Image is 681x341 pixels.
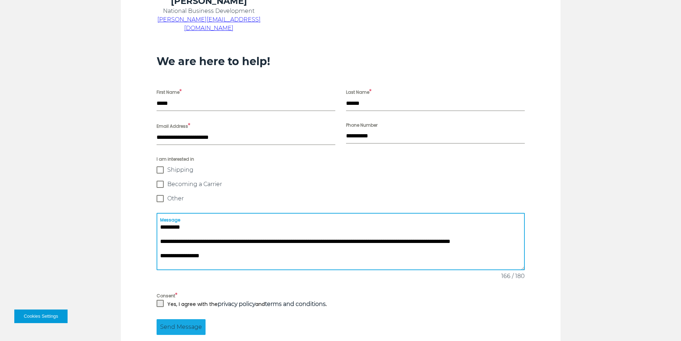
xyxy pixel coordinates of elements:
[14,310,68,323] button: Cookies Settings
[157,7,261,15] p: National Business Development
[157,195,525,202] label: Other
[157,319,206,335] button: Send Message
[157,166,525,174] label: Shipping
[167,166,193,174] span: Shipping
[167,195,184,202] span: Other
[157,181,525,188] label: Becoming a Carrier
[167,300,327,308] p: Yes, I agree with the and
[501,272,525,281] span: 166 / 180
[157,291,525,300] label: Consent
[265,301,326,307] a: terms and conditions
[265,301,327,308] strong: .
[218,301,255,307] a: privacy policy
[157,55,525,68] h3: We are here to help!
[167,181,222,188] span: Becoming a Carrier
[157,156,525,163] span: I am interested in
[157,16,261,31] a: [PERSON_NAME][EMAIL_ADDRESS][DOMAIN_NAME]
[160,323,202,331] span: Send Message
